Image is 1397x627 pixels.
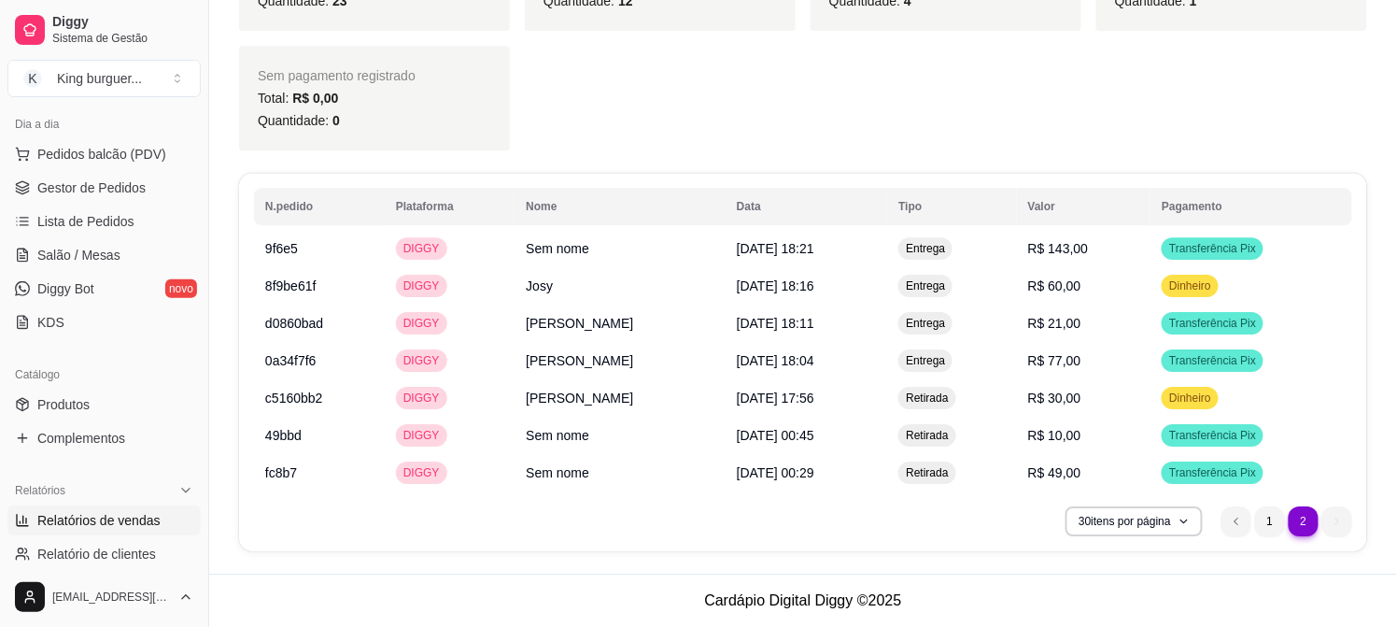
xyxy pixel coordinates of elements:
a: KDS [7,307,201,337]
span: K [23,69,42,88]
button: Select a team [7,60,201,97]
span: R$ 60,00 [1028,278,1081,293]
span: DIGGY [400,241,444,256]
a: Diggy Botnovo [7,274,201,304]
a: Produtos [7,390,201,420]
a: Relatório de clientes [7,539,201,569]
li: pagination item 2 active [1289,506,1319,536]
th: Tipo [887,188,1016,225]
th: N.pedido [254,188,385,225]
span: KDS [37,313,64,332]
span: fc8b7 [265,465,297,480]
span: Quantidade: [258,113,340,128]
span: [DATE] 00:29 [737,465,814,480]
span: d0860bad [265,316,323,331]
th: Nome [515,188,726,225]
span: Relatório de clientes [37,545,156,563]
a: Relatórios de vendas [7,506,201,535]
td: [PERSON_NAME] [515,342,726,379]
span: R$ 0,00 [292,91,338,106]
span: [DATE] 18:04 [737,353,814,368]
span: [EMAIL_ADDRESS][DOMAIN_NAME] [52,590,171,605]
li: pagination item 1 [1255,506,1285,536]
th: Valor [1017,188,1151,225]
span: R$ 10,00 [1028,428,1081,443]
span: [DATE] 18:11 [737,316,814,331]
span: DIGGY [400,316,444,331]
span: Entrega [902,241,949,256]
span: Entrega [902,316,949,331]
span: Salão / Mesas [37,246,120,264]
span: Produtos [37,395,90,414]
span: [DATE] 18:21 [737,241,814,256]
span: 8f9be61f [265,278,317,293]
th: Data [726,188,887,225]
span: Dinheiro [1165,278,1215,293]
td: Sem nome [515,417,726,454]
a: Complementos [7,423,201,453]
td: Sem nome [515,454,726,492]
span: [DATE] 18:16 [737,278,814,293]
span: Transferência Pix [1165,241,1260,256]
span: Sem pagamento registrado [258,68,416,83]
button: [EMAIL_ADDRESS][DOMAIN_NAME] [7,575,201,620]
span: Diggy [52,14,193,31]
span: 0a34f7f6 [265,353,317,368]
span: Sistema de Gestão [52,31,193,46]
span: DIGGY [400,465,444,480]
span: DIGGY [400,353,444,368]
span: Lista de Pedidos [37,212,134,231]
div: Catálogo [7,360,201,390]
span: Relatórios [15,483,65,498]
span: R$ 30,00 [1028,391,1081,406]
span: R$ 49,00 [1028,465,1081,480]
span: 0 [332,113,340,128]
span: R$ 21,00 [1028,316,1081,331]
span: Transferência Pix [1165,428,1260,443]
td: Sem nome [515,230,726,267]
td: [PERSON_NAME] [515,379,726,417]
span: DIGGY [400,278,444,293]
span: Diggy Bot [37,279,94,298]
span: Pedidos balcão (PDV) [37,145,166,164]
div: Dia a dia [7,109,201,139]
button: Pedidos balcão (PDV) [7,139,201,169]
nav: pagination navigation [1212,497,1362,546]
div: King burguer ... [57,69,142,88]
td: Josy [515,267,726,305]
span: DIGGY [400,391,444,406]
span: Dinheiro [1165,391,1215,406]
span: Complementos [37,429,125,448]
footer: Cardápio Digital Diggy © 2025 [209,574,1397,627]
a: Gestor de Pedidos [7,173,201,203]
span: R$ 77,00 [1028,353,1081,368]
span: 49bbd [265,428,302,443]
span: Retirada [902,428,952,443]
span: [DATE] 17:56 [737,391,814,406]
span: Retirada [902,391,952,406]
button: 30itens por página [1065,506,1203,536]
span: DIGGY [400,428,444,443]
span: c5160bb2 [265,391,323,406]
span: Entrega [902,278,949,293]
span: Gestor de Pedidos [37,178,146,197]
li: previous page button [1221,506,1251,536]
span: Total: [258,91,338,106]
span: Relatórios de vendas [37,511,161,530]
th: Plataforma [385,188,515,225]
span: Entrega [902,353,949,368]
span: Transferência Pix [1165,316,1260,331]
span: 9f6e5 [265,241,298,256]
span: Transferência Pix [1165,353,1260,368]
th: Pagamento [1150,188,1352,225]
span: R$ 143,00 [1028,241,1089,256]
a: Salão / Mesas [7,240,201,270]
td: [PERSON_NAME] [515,305,726,342]
span: [DATE] 00:45 [737,428,814,443]
span: Retirada [902,465,952,480]
span: Transferência Pix [1165,465,1260,480]
a: Lista de Pedidos [7,207,201,236]
a: DiggySistema de Gestão [7,7,201,52]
